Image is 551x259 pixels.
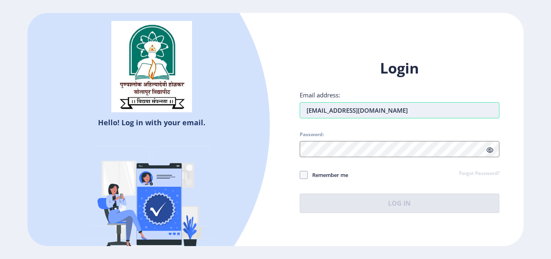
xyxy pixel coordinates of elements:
input: Email address [300,102,499,118]
a: Forgot Password? [459,170,499,177]
button: Log In [300,194,499,213]
h1: Login [300,59,499,78]
label: Password: [300,131,324,138]
span: Remember me [308,170,348,180]
img: sulogo.png [111,21,192,112]
label: Email address: [300,91,340,99]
